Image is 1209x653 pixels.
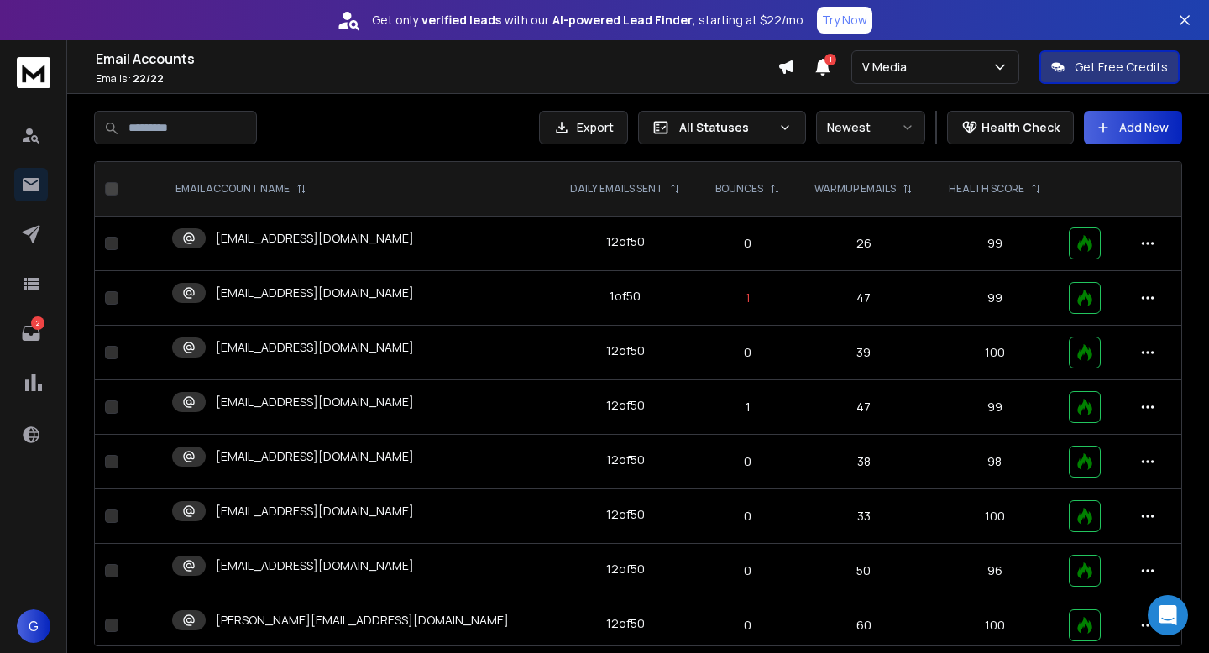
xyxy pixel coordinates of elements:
[216,394,414,410] p: [EMAIL_ADDRESS][DOMAIN_NAME]
[709,562,787,579] p: 0
[824,54,836,65] span: 1
[1039,50,1180,84] button: Get Free Credits
[709,344,787,361] p: 0
[216,557,414,574] p: [EMAIL_ADDRESS][DOMAIN_NAME]
[715,182,763,196] p: BOUNCES
[31,316,44,330] p: 2
[96,72,777,86] p: Emails :
[797,271,931,326] td: 47
[709,290,787,306] p: 1
[709,399,787,415] p: 1
[96,49,777,69] h1: Email Accounts
[822,12,867,29] p: Try Now
[797,544,931,598] td: 50
[947,111,1074,144] button: Health Check
[175,182,306,196] div: EMAIL ACCOUNT NAME
[570,182,663,196] p: DAILY EMAILS SENT
[606,506,645,523] div: 12 of 50
[606,452,645,468] div: 12 of 50
[931,544,1059,598] td: 96
[606,615,645,632] div: 12 of 50
[216,448,414,465] p: [EMAIL_ADDRESS][DOMAIN_NAME]
[709,453,787,470] p: 0
[421,12,501,29] strong: verified leads
[949,182,1024,196] p: HEALTH SCORE
[17,609,50,643] button: G
[797,435,931,489] td: 38
[216,612,509,629] p: [PERSON_NAME][EMAIL_ADDRESS][DOMAIN_NAME]
[372,12,803,29] p: Get only with our starting at $22/mo
[981,119,1060,136] p: Health Check
[606,397,645,414] div: 12 of 50
[817,7,872,34] button: Try Now
[797,217,931,271] td: 26
[931,435,1059,489] td: 98
[931,598,1059,653] td: 100
[679,119,772,136] p: All Statuses
[709,508,787,525] p: 0
[816,111,925,144] button: Newest
[931,326,1059,380] td: 100
[216,285,414,301] p: [EMAIL_ADDRESS][DOMAIN_NAME]
[133,71,164,86] span: 22 / 22
[606,233,645,250] div: 12 of 50
[216,503,414,520] p: [EMAIL_ADDRESS][DOMAIN_NAME]
[1075,59,1168,76] p: Get Free Credits
[216,230,414,247] p: [EMAIL_ADDRESS][DOMAIN_NAME]
[797,380,931,435] td: 47
[797,489,931,544] td: 33
[17,57,50,88] img: logo
[610,288,641,305] div: 1 of 50
[931,489,1059,544] td: 100
[931,380,1059,435] td: 99
[1148,595,1188,635] div: Open Intercom Messenger
[1084,111,1182,144] button: Add New
[216,339,414,356] p: [EMAIL_ADDRESS][DOMAIN_NAME]
[797,598,931,653] td: 60
[931,217,1059,271] td: 99
[709,235,787,252] p: 0
[931,271,1059,326] td: 99
[814,182,896,196] p: WARMUP EMAILS
[797,326,931,380] td: 39
[14,316,48,350] a: 2
[552,12,695,29] strong: AI-powered Lead Finder,
[606,561,645,577] div: 12 of 50
[606,342,645,359] div: 12 of 50
[539,111,628,144] button: Export
[709,617,787,634] p: 0
[862,59,913,76] p: V Media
